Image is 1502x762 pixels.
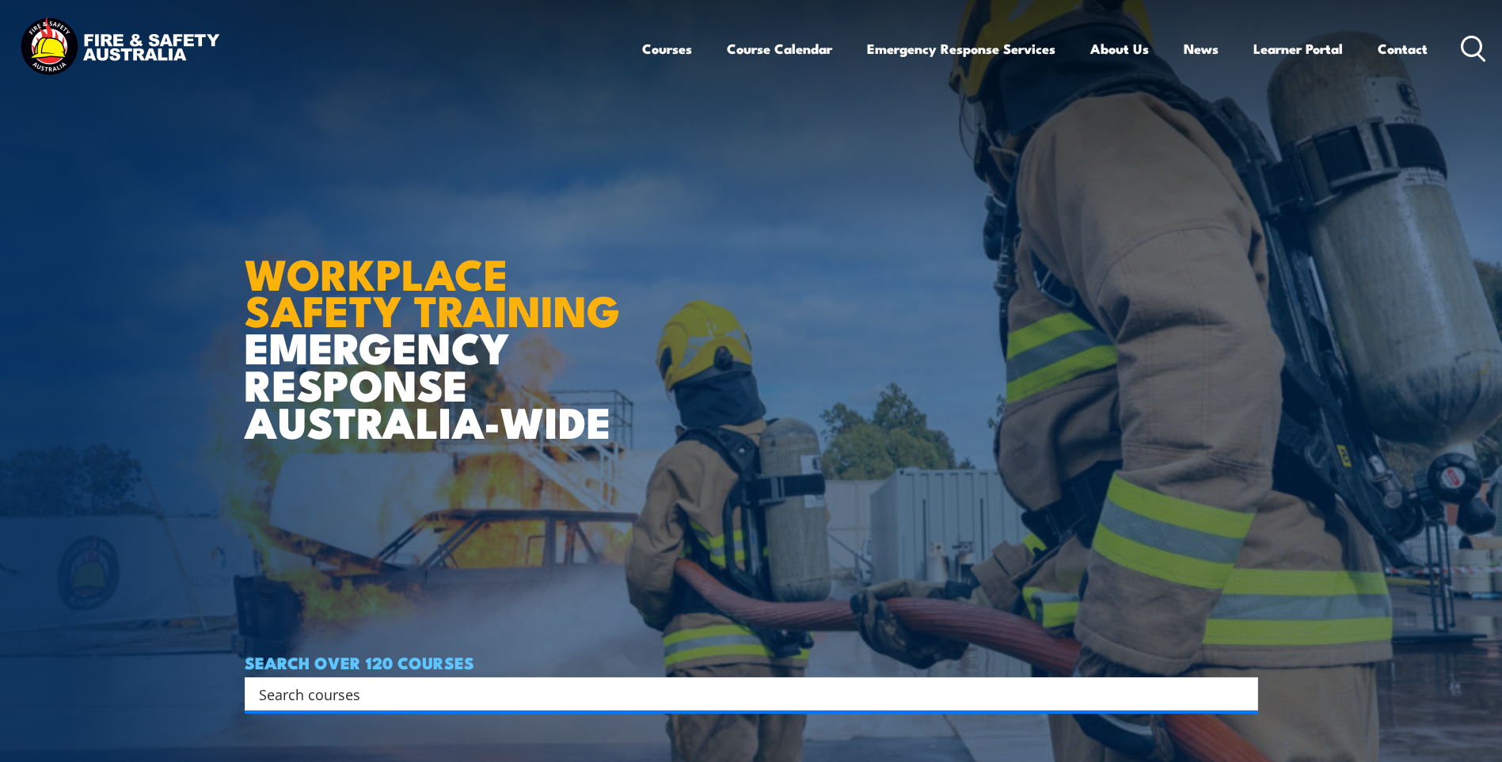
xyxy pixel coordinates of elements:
a: About Us [1090,28,1149,70]
button: Search magnifier button [1230,683,1253,705]
a: Courses [642,28,692,70]
a: Course Calendar [727,28,832,70]
input: Search input [259,682,1223,706]
strong: WORKPLACE SAFETY TRAINING [245,239,620,342]
h1: EMERGENCY RESPONSE AUSTRALIA-WIDE [245,215,632,440]
form: Search form [262,683,1226,705]
a: News [1184,28,1219,70]
h4: SEARCH OVER 120 COURSES [245,653,1258,671]
a: Learner Portal [1253,28,1343,70]
a: Emergency Response Services [867,28,1055,70]
a: Contact [1378,28,1428,70]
